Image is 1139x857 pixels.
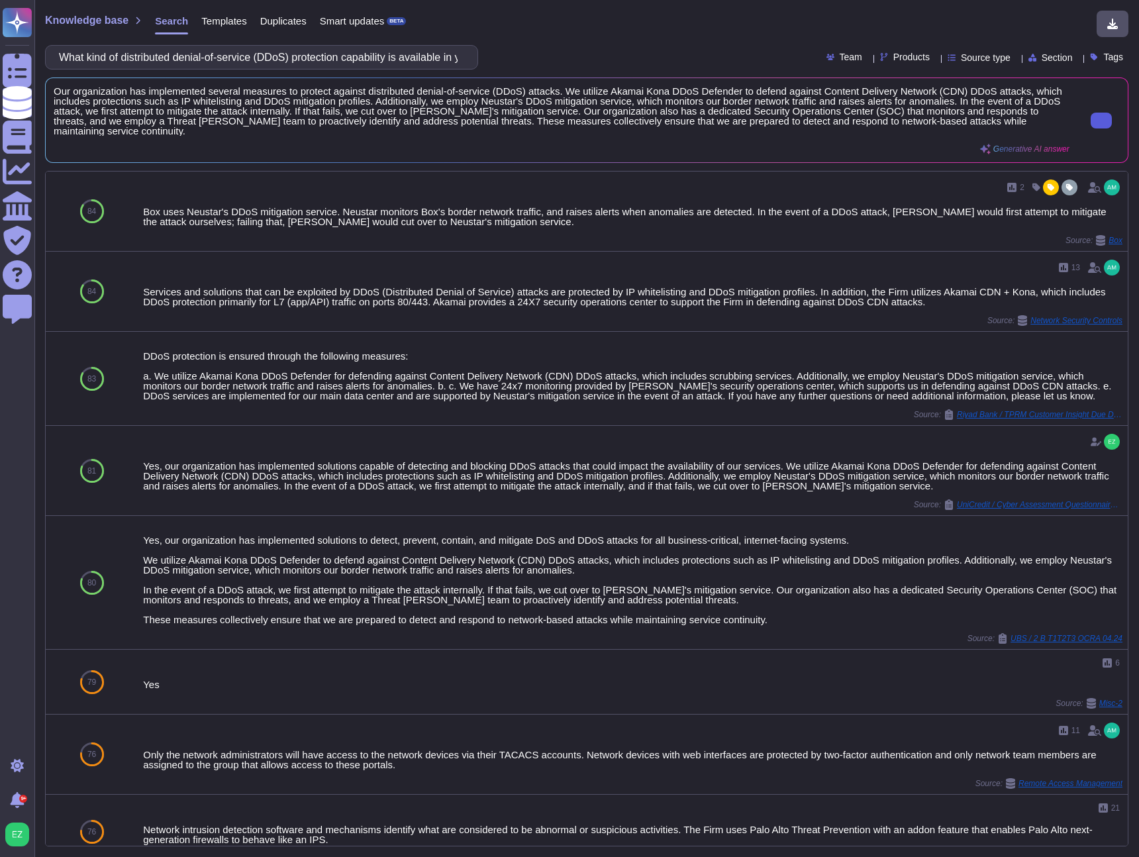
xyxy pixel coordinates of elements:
[1020,183,1024,191] span: 2
[975,778,1122,789] span: Source:
[1104,260,1120,276] img: user
[987,315,1122,326] span: Source:
[1056,698,1122,709] span: Source:
[201,16,246,26] span: Templates
[87,467,96,475] span: 81
[1109,236,1122,244] span: Box
[45,15,128,26] span: Knowledge base
[961,53,1011,62] span: Source type
[1104,723,1120,738] img: user
[87,678,96,686] span: 79
[1042,53,1073,62] span: Section
[967,633,1122,644] span: Source:
[914,499,1122,510] span: Source:
[320,16,385,26] span: Smart updates
[893,52,930,62] span: Products
[87,287,96,295] span: 84
[143,287,1122,307] div: Services and solutions that can be exploited by DDoS (Distributed Denial of Service) attacks are ...
[87,579,96,587] span: 80
[1071,264,1080,272] span: 13
[143,351,1122,401] div: DDoS protection is ensured through the following measures: a. We utilize Akamai Kona DDoS Defende...
[52,46,464,69] input: Search a question or template...
[155,16,188,26] span: Search
[87,750,96,758] span: 76
[19,795,27,803] div: 9+
[1030,317,1122,325] span: Network Security Controls
[993,145,1069,153] span: Generative AI answer
[1111,804,1120,812] span: 21
[5,823,29,846] img: user
[143,750,1122,770] div: Only the network administrators will have access to the network devices via their TACACS accounts...
[840,52,862,62] span: Team
[1115,659,1120,667] span: 6
[87,207,96,215] span: 84
[1018,780,1122,787] span: Remote Access Management
[3,820,38,849] button: user
[87,828,96,836] span: 76
[87,375,96,383] span: 83
[387,17,406,25] div: BETA
[143,535,1122,625] div: Yes, our organization has implemented solutions to detect, prevent, contain, and mitigate DoS and...
[1011,634,1122,642] span: UBS / 2 B T1T2T3 OCRA 04.24
[957,411,1122,419] span: Riyad Bank / TPRM Customer Insight Due Diligence And Vendor Document V1.0
[914,409,1122,420] span: Source:
[260,16,307,26] span: Duplicates
[1071,727,1080,734] span: 11
[1099,699,1122,707] span: Misc-2
[1104,179,1120,195] img: user
[1103,52,1123,62] span: Tags
[143,461,1122,491] div: Yes, our organization has implemented solutions capable of detecting and blocking DDoS attacks th...
[1104,434,1120,450] img: user
[143,207,1122,227] div: Box uses Neustar's DDoS mitigation service. Neustar monitors Box's border network traffic, and ra...
[143,825,1122,844] div: Network intrusion detection software and mechanisms identify what are considered to be abnormal o...
[1065,235,1122,246] span: Source:
[54,86,1069,136] span: Our organization has implemented several measures to protect against distributed denial-of-servic...
[143,680,1122,689] div: Yes
[957,501,1122,509] span: UniCredit / Cyber Assessment Questionnaire TPRM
